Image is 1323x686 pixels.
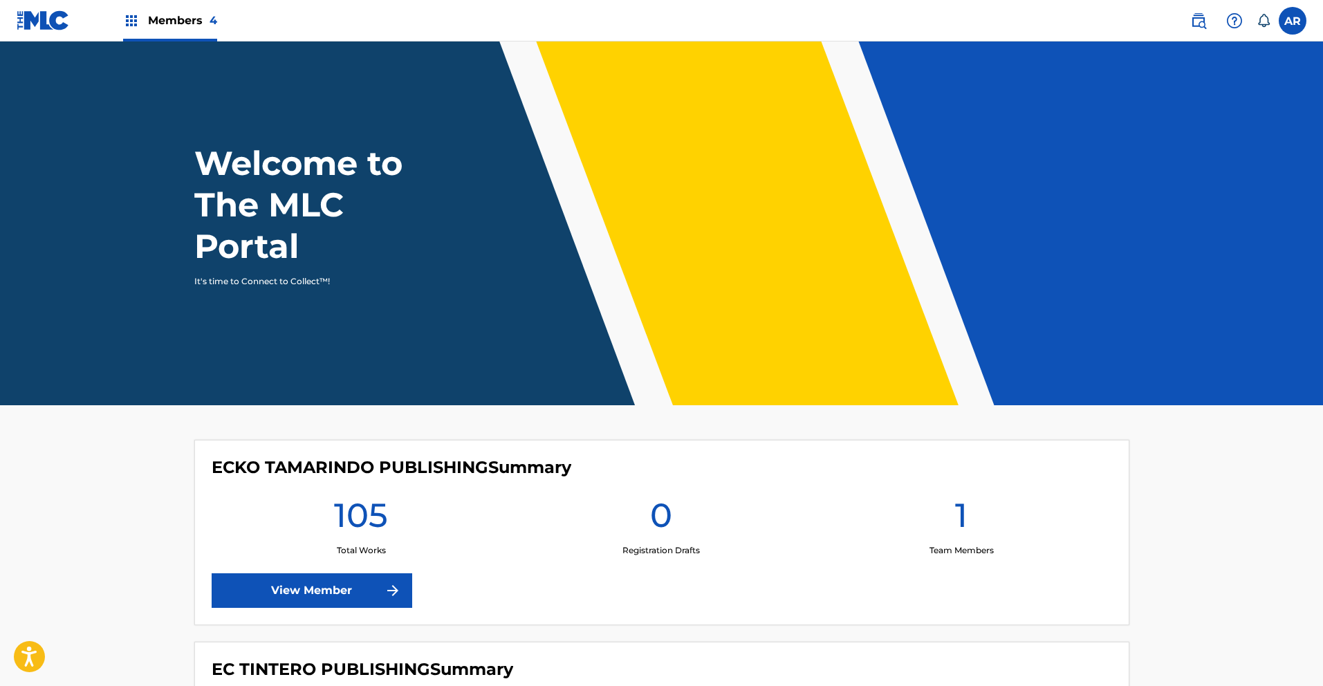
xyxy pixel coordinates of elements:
[194,142,453,267] h1: Welcome to The MLC Portal
[194,275,434,288] p: It's time to Connect to Collect™!
[1221,7,1248,35] div: Help
[212,659,513,680] h4: EC TINTERO PUBLISHING
[212,573,412,608] a: View Member
[385,582,401,599] img: f7272a7cc735f4ea7f67.svg
[1190,12,1207,29] img: search
[123,12,140,29] img: Top Rightsholders
[955,494,968,544] h1: 1
[1226,12,1243,29] img: help
[1257,14,1270,28] div: Notifications
[1185,7,1212,35] a: Public Search
[1279,7,1306,35] div: User Menu
[334,494,388,544] h1: 105
[650,494,672,544] h1: 0
[210,14,217,27] span: 4
[337,544,386,557] p: Total Works
[212,457,571,478] h4: ECKO TAMARINDO PUBLISHING
[148,12,217,28] span: Members
[17,10,70,30] img: MLC Logo
[929,544,994,557] p: Team Members
[622,544,700,557] p: Registration Drafts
